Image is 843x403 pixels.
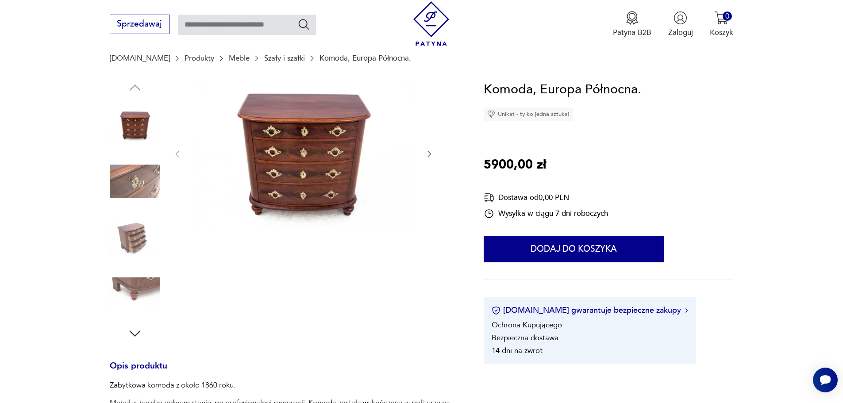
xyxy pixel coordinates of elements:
button: Zaloguj [668,11,693,38]
button: Patyna B2B [613,11,651,38]
a: Meble [229,54,250,62]
img: Ikonka użytkownika [674,11,687,25]
div: 0 [723,12,732,21]
img: Ikona medalu [625,11,639,25]
img: Zdjęcie produktu Komoda, Europa Północna. [192,80,414,227]
div: Wysyłka w ciągu 7 dni roboczych [484,208,608,219]
p: Komoda, Europa Północna. [319,54,411,62]
img: Zdjęcie produktu Komoda, Europa Północna. [110,269,160,319]
p: Zabytkowa komoda z około 1860 roku. [110,380,458,391]
img: Zdjęcie produktu Komoda, Europa Północna. [110,156,160,207]
h1: Komoda, Europa Północna. [484,80,641,100]
p: 5900,00 zł [484,155,546,175]
button: Szukaj [297,18,310,31]
p: Patyna B2B [613,27,651,38]
a: Sprzedawaj [110,21,169,28]
img: Patyna - sklep z meblami i dekoracjami vintage [409,1,454,46]
button: 0Koszyk [710,11,733,38]
li: Bezpieczna dostawa [492,333,558,343]
a: Szafy i szafki [264,54,305,62]
a: [DOMAIN_NAME] [110,54,170,62]
img: Ikona dostawy [484,192,494,203]
button: Sprzedawaj [110,15,169,34]
img: Ikona certyfikatu [492,306,500,315]
img: Ikona diamentu [487,110,495,118]
div: Dostawa od 0,00 PLN [484,192,608,203]
img: Ikona koszyka [715,11,728,25]
button: Dodaj do koszyka [484,236,664,262]
a: Ikona medaluPatyna B2B [613,11,651,38]
div: Unikat - tylko jedna sztuka! [484,107,573,121]
img: Zdjęcie produktu Komoda, Europa Północna. [110,213,160,263]
img: Ikona strzałki w prawo [685,308,688,313]
h3: Opis produktu [110,363,458,380]
p: Koszyk [710,27,733,38]
button: [DOMAIN_NAME] gwarantuje bezpieczne zakupy [492,305,688,316]
img: Zdjęcie produktu Komoda, Europa Północna. [110,100,160,150]
li: Ochrona Kupującego [492,320,562,330]
iframe: Smartsupp widget button [813,368,838,392]
li: 14 dni na zwrot [492,345,543,356]
p: Zaloguj [668,27,693,38]
a: Produkty [185,54,214,62]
